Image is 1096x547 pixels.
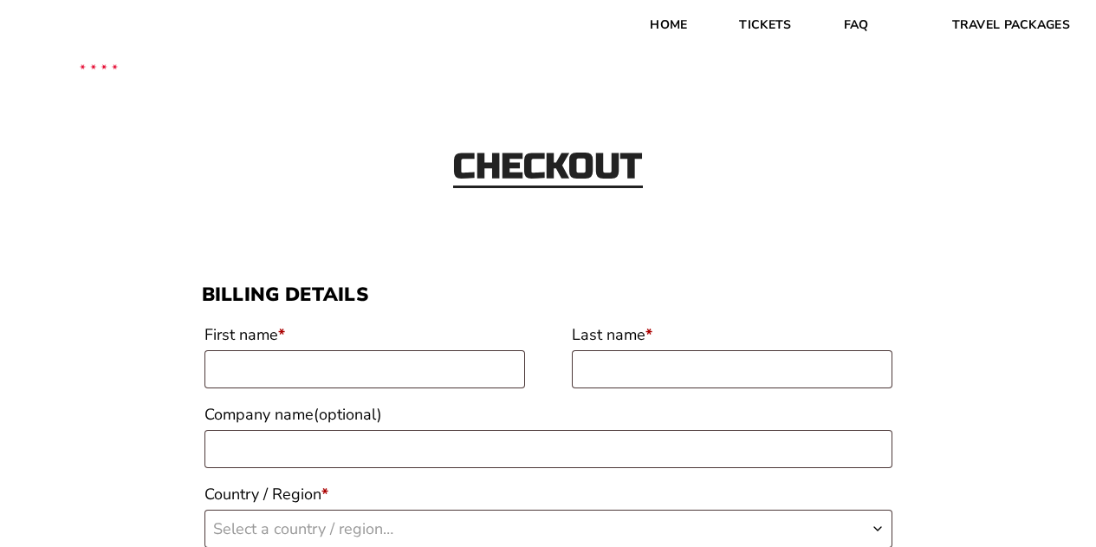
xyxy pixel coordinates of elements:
span: (optional) [314,404,382,425]
label: First name [204,319,525,350]
label: Company name [204,399,892,430]
label: Last name [572,319,892,350]
label: Country / Region [204,479,892,510]
img: CBS Sports Thanksgiving Classic [52,17,146,111]
span: Select a country / region… [213,518,393,539]
h2: Checkout [453,149,643,188]
h3: Billing details [202,283,895,306]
